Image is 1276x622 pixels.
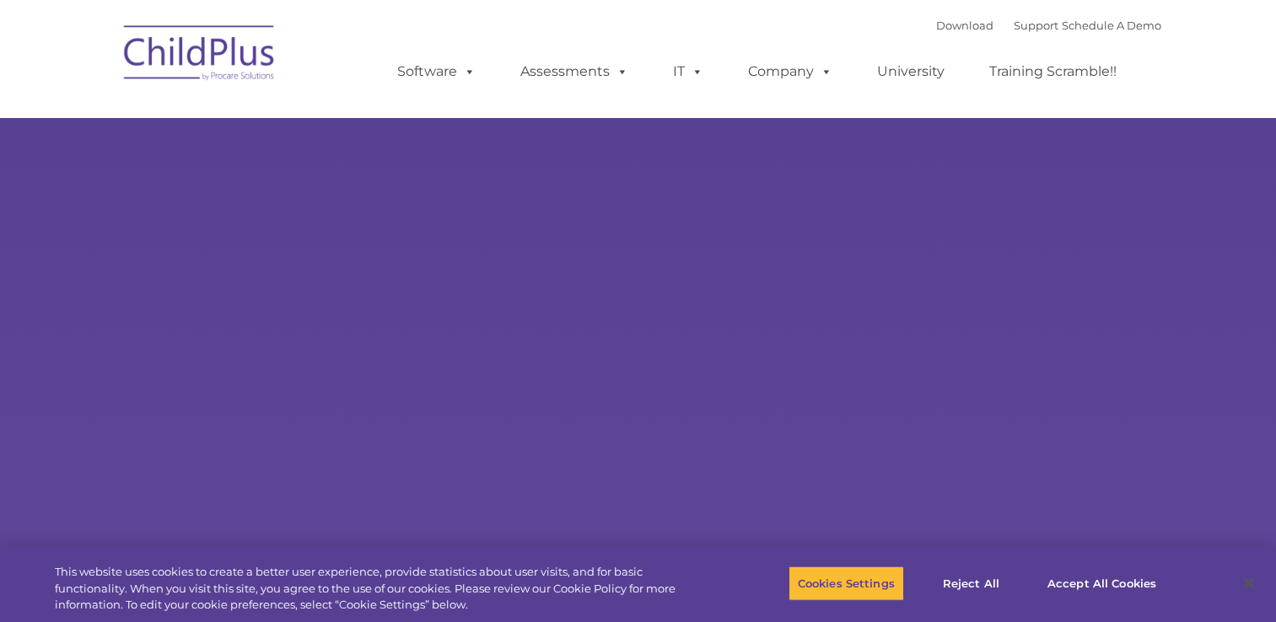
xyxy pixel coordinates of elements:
a: University [860,55,961,88]
button: Cookies Settings [789,566,904,601]
a: Schedule A Demo [1062,19,1161,32]
a: Training Scramble!! [972,55,1133,88]
a: Assessments [503,55,645,88]
a: Download [936,19,993,32]
a: Company [731,55,849,88]
a: Support [1014,19,1058,32]
button: Reject All [918,566,1024,601]
button: Accept All Cookies [1038,566,1166,601]
font: | [936,19,1161,32]
a: Software [380,55,493,88]
button: Close [1230,565,1268,602]
a: IT [656,55,720,88]
div: This website uses cookies to create a better user experience, provide statistics about user visit... [55,564,702,614]
img: ChildPlus by Procare Solutions [116,13,284,98]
